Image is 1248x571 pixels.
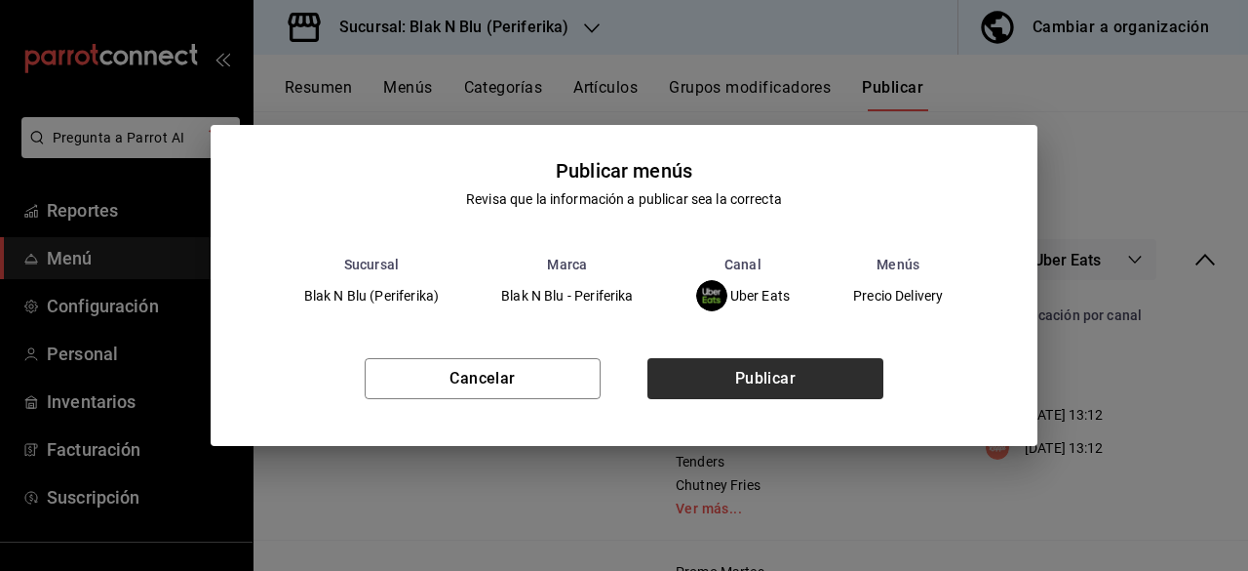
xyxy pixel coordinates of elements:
div: Uber Eats [696,280,791,311]
div: Revisa que la información a publicar sea la correcta [466,189,782,210]
td: Blak N Blu (Periferika) [273,272,470,319]
span: Precio Delivery [853,289,943,303]
td: Blak N Blu - Periferika [470,272,664,319]
th: Sucursal [273,257,470,272]
th: Menús [821,257,975,272]
div: Publicar menús [556,156,692,185]
button: Cancelar [365,358,601,399]
th: Canal [665,257,822,272]
button: Publicar [647,358,883,399]
th: Marca [470,257,664,272]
